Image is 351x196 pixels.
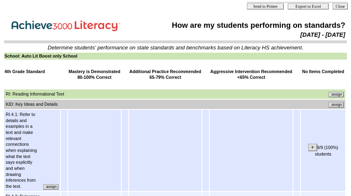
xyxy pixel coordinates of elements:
td: Aggressive Intervention Recommended <65% Correct [210,68,293,81]
td: RI.4.1: Refer to details and examples in a text and make relevant connections when explaining wha... [5,111,41,190]
img: spacer.gif [4,82,5,88]
input: Export to Excel [288,3,329,9]
img: Achieve3000 Reports Logo [6,16,128,33]
input: + [308,144,317,151]
td: [DATE] - [DATE] [147,31,346,38]
td: Mastery is Demonstrated 80-100% Correct [68,68,121,81]
input: Close [333,3,348,9]
td: No Items Completed [301,68,345,81]
input: Assign additional materials that assess this standard. [329,102,344,107]
td: Additional Practice Recommended 65-79% Correct [129,68,202,81]
td: School: Auto Lit Boost only School [4,53,347,60]
input: Assign additional materials that assess this standard. [329,92,344,97]
td: How are my students performing on standards? [147,20,346,30]
td: RI: Reading Informational Text [5,91,267,98]
input: Assign additional materials that assess this standard. [43,184,58,189]
td: Determine students' performance on state standards and benchmarks based on Literacy HS achievement. [4,45,347,51]
td: 4th Grade Standard [4,68,60,81]
input: Send to Printer [247,3,284,9]
td: 9/9 (100%) students [301,110,345,191]
td: KID: Key Ideas and Details [5,101,260,108]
